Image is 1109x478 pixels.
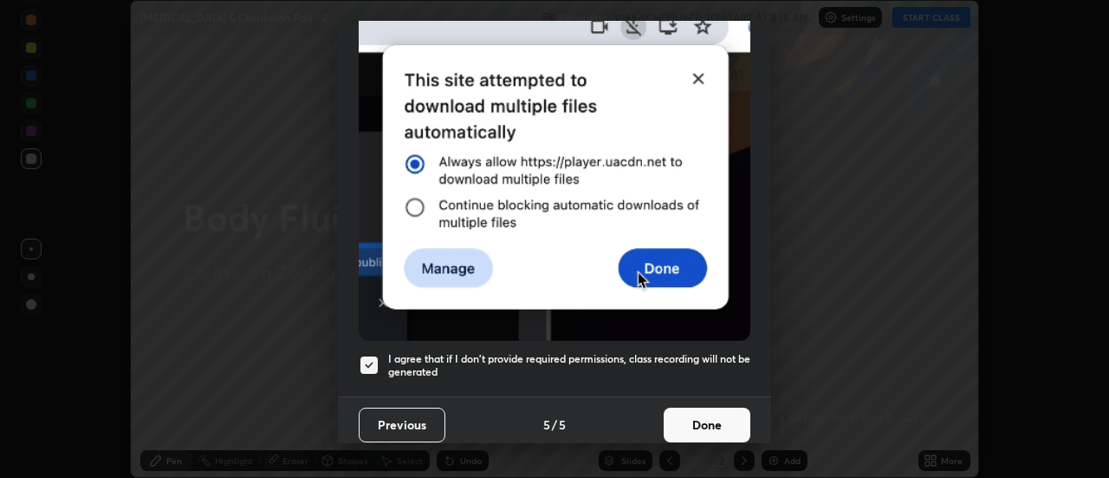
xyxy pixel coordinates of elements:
[359,408,445,442] button: Previous
[543,416,550,434] h4: 5
[664,408,750,442] button: Done
[388,352,750,379] h5: I agree that if I don't provide required permissions, class recording will not be generated
[552,416,557,434] h4: /
[559,416,566,434] h4: 5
